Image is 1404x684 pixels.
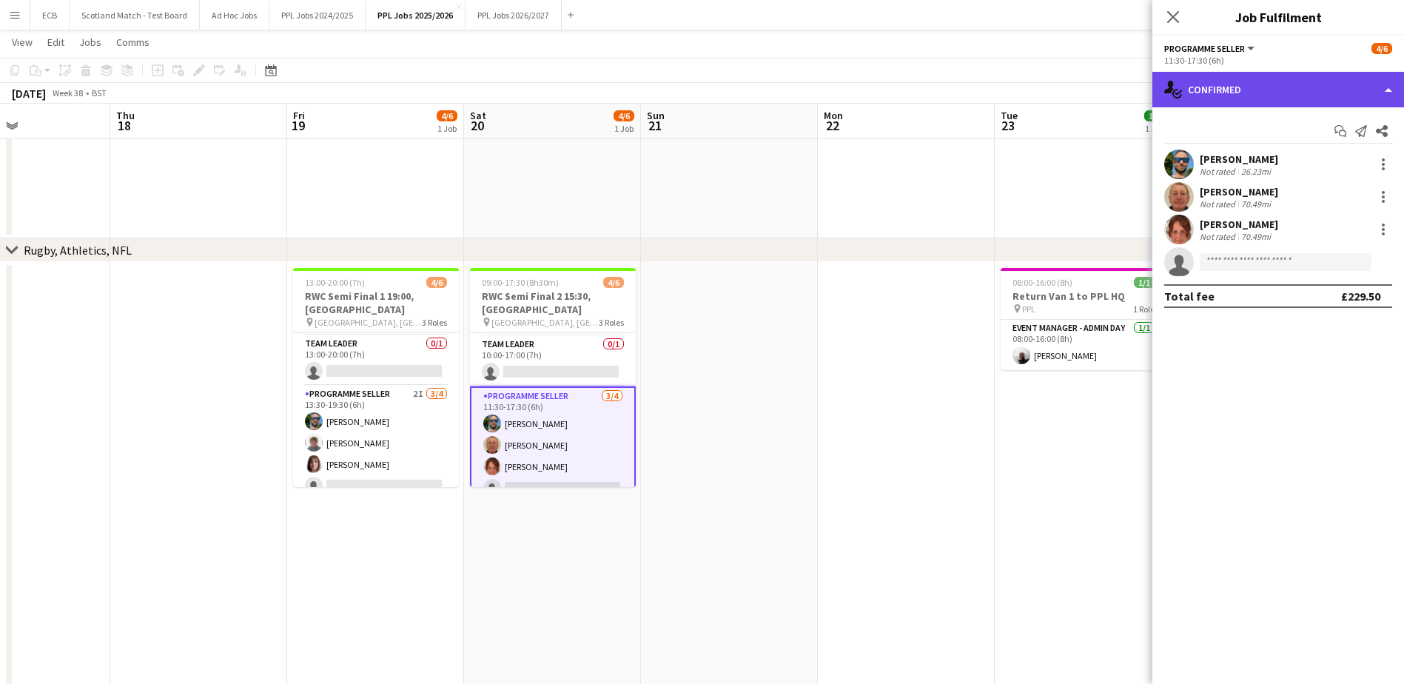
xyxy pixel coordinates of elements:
[468,117,486,134] span: 20
[1152,72,1404,107] div: Confirmed
[491,317,599,328] span: [GEOGRAPHIC_DATA], [GEOGRAPHIC_DATA]
[291,117,305,134] span: 19
[824,109,843,122] span: Mon
[822,117,843,134] span: 22
[1001,320,1166,370] app-card-role: Event Manager - Admin Day1/108:00-16:00 (8h)[PERSON_NAME]
[293,386,459,500] app-card-role: Programme Seller2I3/413:30-19:30 (6h)[PERSON_NAME][PERSON_NAME][PERSON_NAME]
[70,1,200,30] button: Scotland Match - Test Board
[1001,289,1166,303] h3: Return Van 1 to PPL HQ
[1001,268,1166,370] app-job-card: 08:00-16:00 (8h)1/1Return Van 1 to PPL HQ PPL1 RoleEvent Manager - Admin Day1/108:00-16:00 (8h)[P...
[1022,304,1035,315] span: PPL
[293,268,459,487] app-job-card: 13:00-20:00 (7h)4/6RWC Semi Final 1 19:00, [GEOGRAPHIC_DATA] [GEOGRAPHIC_DATA], [GEOGRAPHIC_DATA]...
[1200,218,1278,231] div: [PERSON_NAME]
[470,109,486,122] span: Sat
[92,87,107,98] div: BST
[1341,289,1380,304] div: £229.50
[12,86,46,101] div: [DATE]
[1012,277,1072,288] span: 08:00-16:00 (8h)
[293,109,305,122] span: Fri
[1238,166,1274,177] div: 26.23mi
[1164,55,1392,66] div: 11:30-17:30 (6h)
[603,277,624,288] span: 4/6
[470,336,636,386] app-card-role: Team Leader0/110:00-17:00 (7h)
[41,33,70,52] a: Edit
[614,110,634,121] span: 4/6
[293,335,459,386] app-card-role: Team Leader0/113:00-20:00 (7h)
[114,117,135,134] span: 18
[116,36,150,49] span: Comms
[645,117,665,134] span: 21
[315,317,422,328] span: [GEOGRAPHIC_DATA], [GEOGRAPHIC_DATA]
[366,1,466,30] button: PPL Jobs 2025/2026
[1238,231,1274,242] div: 70.49mi
[1001,109,1018,122] span: Tue
[24,243,132,258] div: Rugby, Athletics, NFL
[1133,304,1155,315] span: 1 Role
[12,36,33,49] span: View
[47,36,64,49] span: Edit
[30,1,70,30] button: ECB
[1200,198,1238,209] div: Not rated
[1371,43,1392,54] span: 4/6
[1200,152,1278,166] div: [PERSON_NAME]
[470,268,636,487] app-job-card: 09:00-17:30 (8h30m)4/6RWC Semi Final 2 15:30, [GEOGRAPHIC_DATA] [GEOGRAPHIC_DATA], [GEOGRAPHIC_DA...
[599,317,624,328] span: 3 Roles
[1200,185,1278,198] div: [PERSON_NAME]
[305,277,365,288] span: 13:00-20:00 (7h)
[269,1,366,30] button: PPL Jobs 2024/2025
[437,123,457,134] div: 1 Job
[437,110,457,121] span: 4/6
[422,317,447,328] span: 3 Roles
[6,33,38,52] a: View
[1238,198,1274,209] div: 70.49mi
[116,109,135,122] span: Thu
[466,1,562,30] button: PPL Jobs 2026/2027
[482,277,559,288] span: 09:00-17:30 (8h30m)
[1144,110,1165,121] span: 1/1
[1200,166,1238,177] div: Not rated
[200,1,269,30] button: Ad Hoc Jobs
[73,33,107,52] a: Jobs
[1164,43,1245,54] span: Programme Seller
[426,277,447,288] span: 4/6
[470,386,636,504] app-card-role: Programme Seller3/411:30-17:30 (6h)[PERSON_NAME][PERSON_NAME][PERSON_NAME]
[79,36,101,49] span: Jobs
[470,289,636,316] h3: RWC Semi Final 2 15:30, [GEOGRAPHIC_DATA]
[1145,123,1164,134] div: 1 Job
[110,33,155,52] a: Comms
[647,109,665,122] span: Sun
[614,123,634,134] div: 1 Job
[293,289,459,316] h3: RWC Semi Final 1 19:00, [GEOGRAPHIC_DATA]
[998,117,1018,134] span: 23
[1134,277,1155,288] span: 1/1
[49,87,86,98] span: Week 38
[1164,43,1257,54] button: Programme Seller
[1152,7,1404,27] h3: Job Fulfilment
[1164,289,1215,304] div: Total fee
[1200,231,1238,242] div: Not rated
